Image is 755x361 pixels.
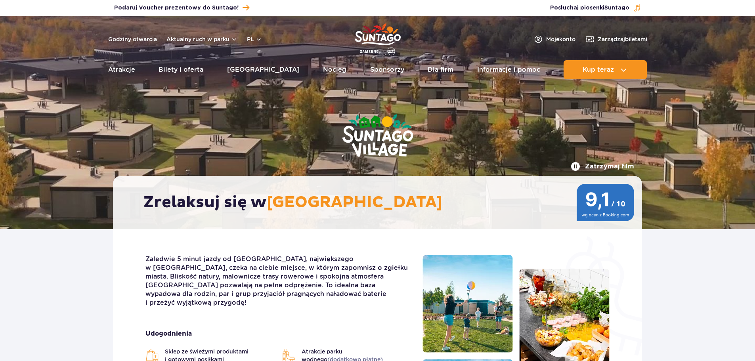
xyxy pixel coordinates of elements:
span: Posłuchaj piosenki [550,4,629,12]
button: Posłuchaj piosenkiSuntago [550,4,641,12]
a: Podaruj Voucher prezentowy do Suntago! [114,2,249,13]
h2: Zrelaksuj się w [143,193,619,212]
span: Moje konto [546,35,575,43]
a: Godziny otwarcia [108,35,157,43]
span: Podaruj Voucher prezentowy do Suntago! [114,4,239,12]
span: [GEOGRAPHIC_DATA] [267,193,442,212]
button: Aktualny ruch w parku [166,36,237,42]
a: Sponsorzy [370,60,404,79]
p: Zaledwie 5 minut jazdy od [GEOGRAPHIC_DATA], największego w [GEOGRAPHIC_DATA], czeka na ciebie mi... [145,255,411,307]
span: Suntago [604,5,629,11]
button: Kup teraz [564,60,647,79]
a: Nocleg [323,60,346,79]
a: Mojekonto [533,34,575,44]
a: [GEOGRAPHIC_DATA] [227,60,300,79]
a: Dla firm [428,60,453,79]
img: Suntago Village [310,83,445,189]
span: Zarządzaj biletami [598,35,647,43]
span: Kup teraz [583,66,614,73]
strong: Udogodnienia [145,329,411,338]
button: pl [247,35,262,43]
a: Informacje i pomoc [477,60,540,79]
a: Zarządzajbiletami [585,34,647,44]
a: Bilety i oferta [159,60,203,79]
img: 9,1/10 wg ocen z Booking.com [577,184,634,221]
button: Zatrzymaj film [571,162,634,171]
a: Park of Poland [355,20,401,56]
a: Atrakcje [108,60,135,79]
